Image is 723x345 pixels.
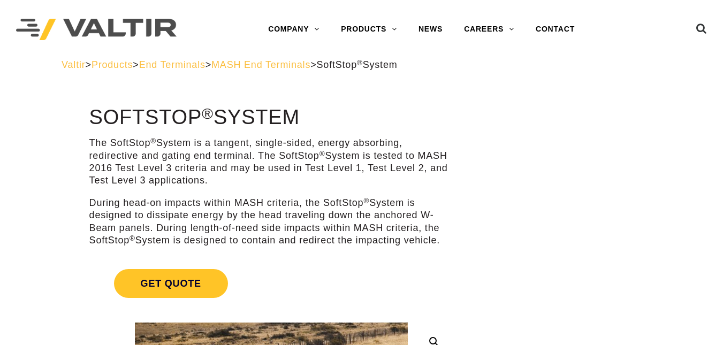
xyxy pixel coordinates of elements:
p: The SoftStop System is a tangent, single-sided, energy absorbing, redirective and gating end term... [89,137,453,187]
a: COMPANY [257,19,330,40]
a: CAREERS [453,19,525,40]
sup: ® [363,197,369,205]
a: Products [92,59,133,70]
sup: ® [357,59,363,67]
a: MASH End Terminals [211,59,310,70]
div: > > > > [62,59,661,71]
span: SoftStop System [317,59,398,70]
a: CONTACT [525,19,585,40]
img: Valtir [16,19,177,41]
a: PRODUCTS [330,19,408,40]
sup: ® [150,137,156,145]
h1: SoftStop System [89,106,453,129]
span: Get Quote [114,269,228,298]
p: During head-on impacts within MASH criteria, the SoftStop System is designed to dissipate energy ... [89,197,453,247]
a: Valtir [62,59,85,70]
a: NEWS [408,19,453,40]
sup: ® [319,150,325,158]
sup: ® [130,234,135,242]
sup: ® [202,105,214,122]
a: Get Quote [89,256,453,311]
a: End Terminals [139,59,206,70]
